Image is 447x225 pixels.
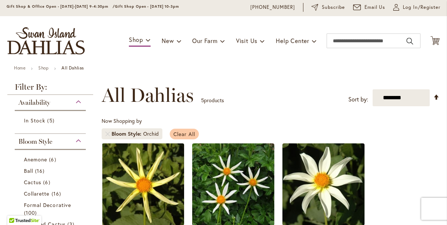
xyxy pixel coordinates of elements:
span: Anemone [24,156,47,163]
label: Sort by: [348,93,368,106]
span: Bloom Style [112,130,143,137]
span: 5 [201,97,204,104]
p: products [201,94,224,106]
a: Email Us [353,4,386,11]
a: Shop [38,65,49,71]
span: Subscribe [322,4,345,11]
a: Log In/Register [393,4,440,11]
span: Shop [129,36,143,43]
span: Our Farm [192,37,217,44]
span: Cactus [24,179,41,186]
span: Formal Decorative [24,201,71,208]
span: 5 [47,117,56,124]
a: Cactus 6 [24,178,78,186]
span: In Stock [24,117,45,124]
span: New [162,37,174,44]
span: Ball [24,167,33,174]
a: Ball 16 [24,167,78,175]
span: 6 [43,178,52,186]
a: Anemone 6 [24,156,78,163]
span: 6 [49,156,58,163]
a: Formal Decorative 100 [24,201,78,217]
a: In Stock 5 [24,117,78,124]
span: Gift Shop Open - [DATE] 10-3pm [115,4,179,9]
span: Email Us [365,4,386,11]
a: Remove Bloom Style Orchid [105,132,110,136]
span: 100 [24,209,39,217]
span: Gift Shop & Office Open - [DATE]-[DATE] 9-4:30pm / [7,4,115,9]
a: Clear All [170,129,199,139]
span: Help Center [276,37,309,44]
strong: All Dahlias [61,65,84,71]
a: Subscribe [312,4,345,11]
span: All Dahlias [102,84,194,106]
span: Visit Us [236,37,257,44]
a: store logo [7,27,85,54]
span: Availability [18,99,50,107]
a: [PHONE_NUMBER] [250,4,295,11]
span: 16 [52,190,63,197]
span: 16 [35,167,46,175]
span: Clear All [173,131,195,137]
span: Log In/Register [403,4,440,11]
strong: Filter By: [7,83,93,95]
span: Now Shopping by [102,117,142,124]
span: Bloom Style [18,137,52,146]
iframe: Launch Accessibility Center [6,199,26,219]
a: Collarette 16 [24,190,78,197]
a: Home [14,65,25,71]
span: Collarette [24,190,50,197]
div: Orchid [143,130,159,137]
